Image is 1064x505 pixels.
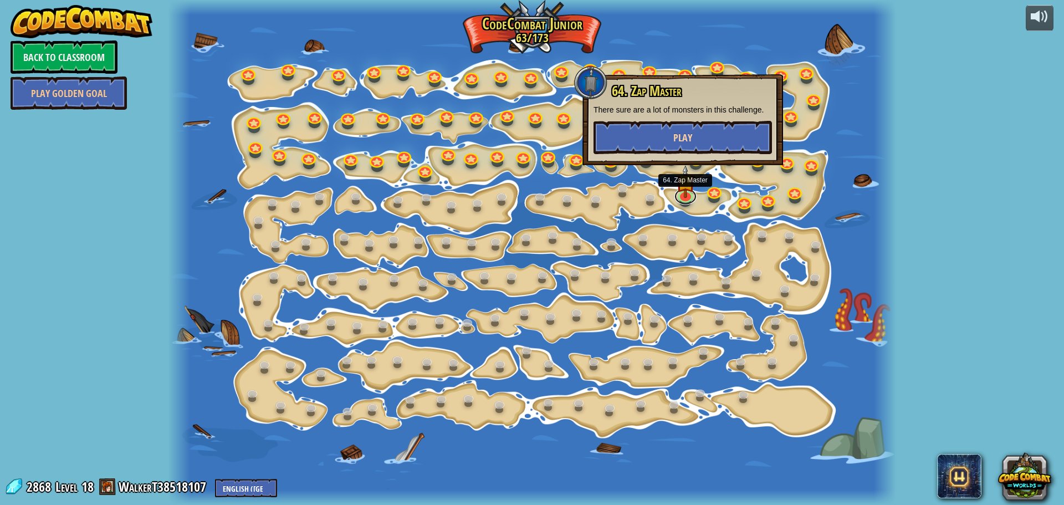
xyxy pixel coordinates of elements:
[27,478,54,496] span: 2868
[11,5,152,38] img: CodeCombat - Learn how to code by playing a game
[673,131,692,145] span: Play
[612,81,682,100] span: 64. Zap Master
[594,121,772,154] button: Play
[55,478,78,496] span: Level
[81,478,94,496] span: 18
[1026,5,1053,31] button: Adjust volume
[11,40,117,74] a: Back to Classroom
[11,76,127,110] a: Play Golden Goal
[594,104,772,115] p: There sure are a lot of monsters in this challenge.
[119,478,209,496] a: WalkerT38518107
[676,165,694,198] img: level-banner-started.png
